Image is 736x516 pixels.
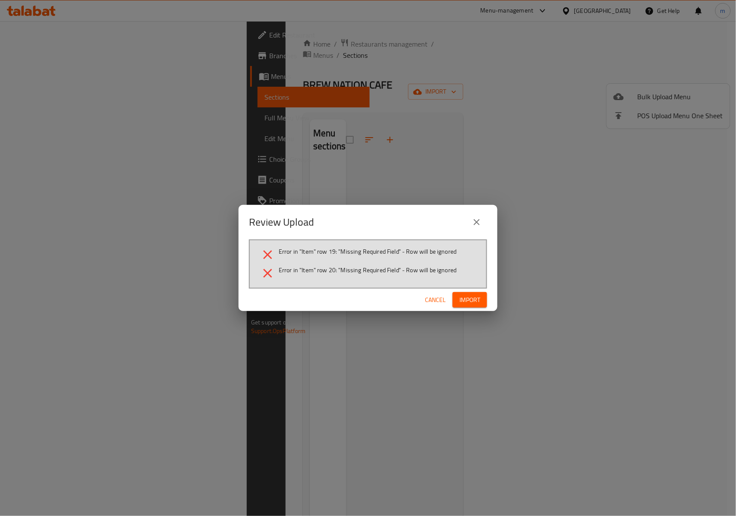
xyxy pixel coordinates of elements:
[249,215,314,229] h2: Review Upload
[466,212,487,233] button: close
[279,247,457,256] span: Error in "Item" row 19: "Missing Required Field" - Row will be ignored
[421,292,449,308] button: Cancel
[453,292,487,308] button: Import
[425,295,446,305] span: Cancel
[279,266,457,274] span: Error in "Item" row 20: "Missing Required Field" - Row will be ignored
[459,295,480,305] span: Import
